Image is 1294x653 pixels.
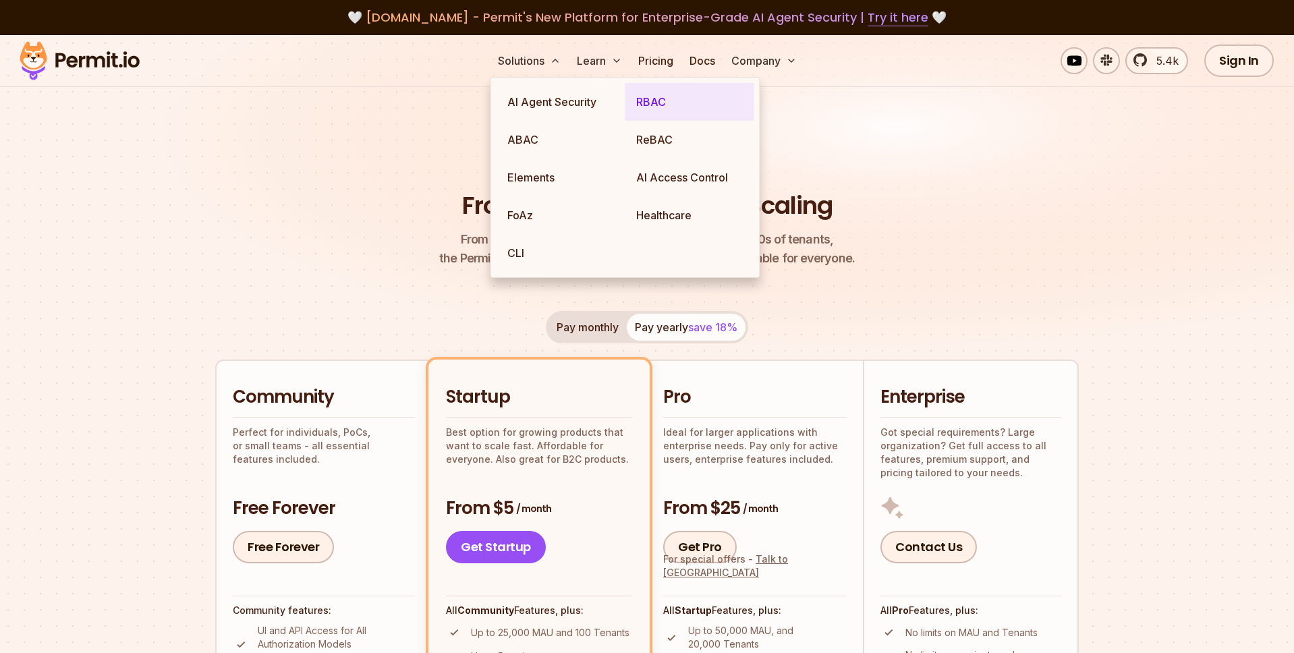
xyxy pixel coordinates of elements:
a: FoAz [497,196,625,234]
h4: All Features, plus: [880,604,1061,617]
p: Up to 25,000 MAU and 100 Tenants [471,626,629,640]
a: Sign In [1204,45,1274,77]
h4: All Features, plus: [446,604,632,617]
a: Healthcare [625,196,754,234]
p: Got special requirements? Large organization? Get full access to all features, premium support, a... [880,426,1061,480]
h2: Pro [663,385,847,409]
a: Docs [684,47,721,74]
a: ABAC [497,121,625,159]
p: Up to 50,000 MAU, and 20,000 Tenants [688,624,847,651]
h2: Enterprise [880,385,1061,409]
a: AI Agent Security [497,83,625,121]
span: From a startup with 100 users to an enterprise with 1000s of tenants, [439,230,855,249]
button: Company [726,47,802,74]
a: Try it here [868,9,928,26]
button: Pay monthly [548,314,627,341]
h2: Community [233,385,415,409]
span: [DOMAIN_NAME] - Permit's New Platform for Enterprise-Grade AI Agent Security | [366,9,928,26]
h4: All Features, plus: [663,604,847,617]
span: / month [743,502,778,515]
h4: Community features: [233,604,415,617]
div: For special offers - [663,552,847,579]
h3: Free Forever [233,496,415,521]
strong: Pro [892,604,909,616]
a: Get Pro [663,531,737,563]
button: Solutions [493,47,566,74]
h3: From $25 [663,496,847,521]
button: Learn [571,47,627,74]
span: / month [516,502,551,515]
strong: Startup [675,604,712,616]
a: RBAC [625,83,754,121]
h3: From $5 [446,496,632,521]
a: ReBAC [625,121,754,159]
span: 5.4k [1148,53,1179,69]
a: CLI [497,234,625,272]
a: Elements [497,159,625,196]
a: Free Forever [233,531,334,563]
a: Pricing [633,47,679,74]
p: Perfect for individuals, PoCs, or small teams - all essential features included. [233,426,415,466]
h1: From Free to Predictable Scaling [462,189,833,223]
p: the Permit pricing model is simple, transparent, and affordable for everyone. [439,230,855,268]
strong: Community [457,604,514,616]
h2: Startup [446,385,632,409]
img: Permit logo [13,38,146,84]
a: Contact Us [880,531,977,563]
a: 5.4k [1125,47,1188,74]
div: 🤍 🤍 [32,8,1262,27]
a: Get Startup [446,531,546,563]
p: No limits on MAU and Tenants [905,626,1038,640]
a: AI Access Control [625,159,754,196]
p: Best option for growing products that want to scale fast. Affordable for everyone. Also great for... [446,426,632,466]
p: Ideal for larger applications with enterprise needs. Pay only for active users, enterprise featur... [663,426,847,466]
